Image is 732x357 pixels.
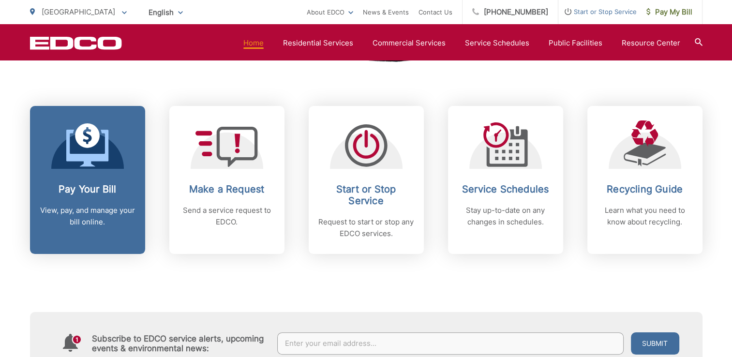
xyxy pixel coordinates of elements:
[373,37,446,49] a: Commercial Services
[363,6,409,18] a: News & Events
[622,37,680,49] a: Resource Center
[318,183,414,207] h2: Start or Stop Service
[465,37,529,49] a: Service Schedules
[458,183,553,195] h2: Service Schedules
[448,106,563,254] a: Service Schedules Stay up-to-date on any changes in schedules.
[40,183,135,195] h2: Pay Your Bill
[179,205,275,228] p: Send a service request to EDCO.
[587,106,702,254] a: Recycling Guide Learn what you need to know about recycling.
[597,183,693,195] h2: Recycling Guide
[418,6,452,18] a: Contact Us
[631,332,679,355] button: Submit
[141,4,190,21] span: English
[179,183,275,195] h2: Make a Request
[30,36,122,50] a: EDCD logo. Return to the homepage.
[646,6,692,18] span: Pay My Bill
[318,216,414,239] p: Request to start or stop any EDCO services.
[277,332,624,355] input: Enter your email address...
[458,205,553,228] p: Stay up-to-date on any changes in schedules.
[30,106,145,254] a: Pay Your Bill View, pay, and manage your bill online.
[92,334,268,353] h4: Subscribe to EDCO service alerts, upcoming events & environmental news:
[169,106,284,254] a: Make a Request Send a service request to EDCO.
[243,37,264,49] a: Home
[597,205,693,228] p: Learn what you need to know about recycling.
[42,7,115,16] span: [GEOGRAPHIC_DATA]
[307,6,353,18] a: About EDCO
[40,205,135,228] p: View, pay, and manage your bill online.
[283,37,353,49] a: Residential Services
[549,37,602,49] a: Public Facilities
